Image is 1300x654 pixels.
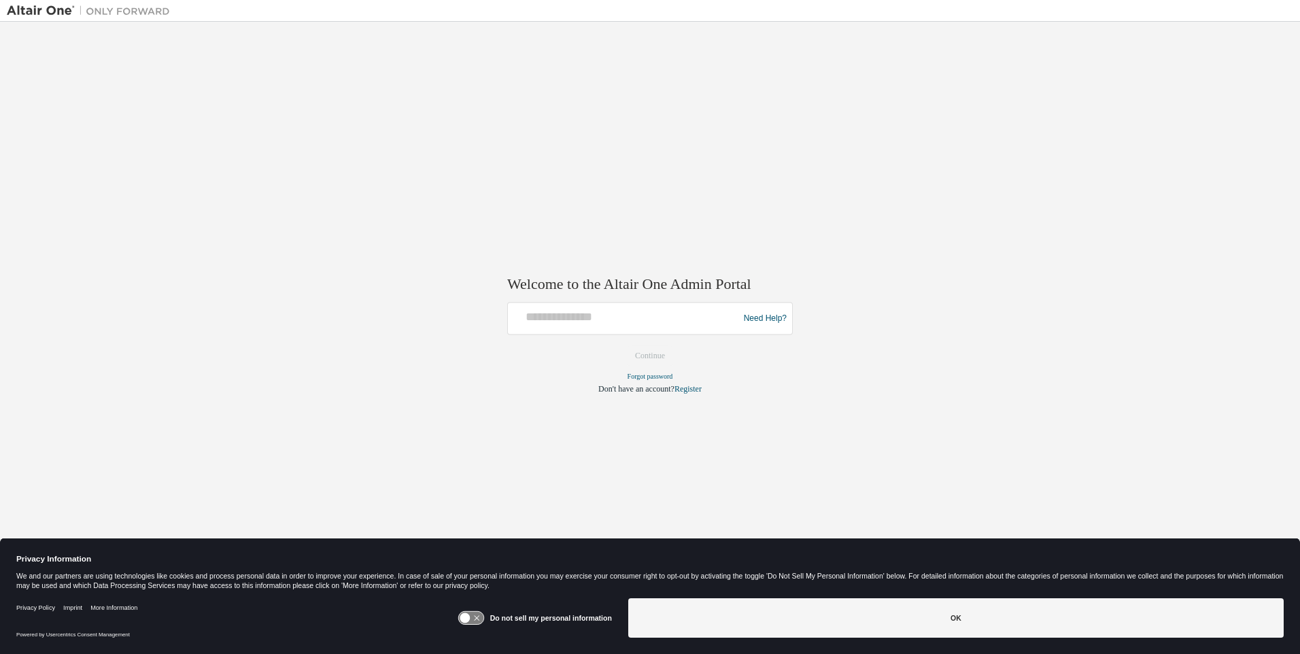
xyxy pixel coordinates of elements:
[7,4,177,18] img: Altair One
[744,318,787,319] a: Need Help?
[598,385,674,394] span: Don't have an account?
[628,373,673,381] a: Forgot password
[507,275,793,294] h2: Welcome to the Altair One Admin Portal
[674,385,702,394] a: Register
